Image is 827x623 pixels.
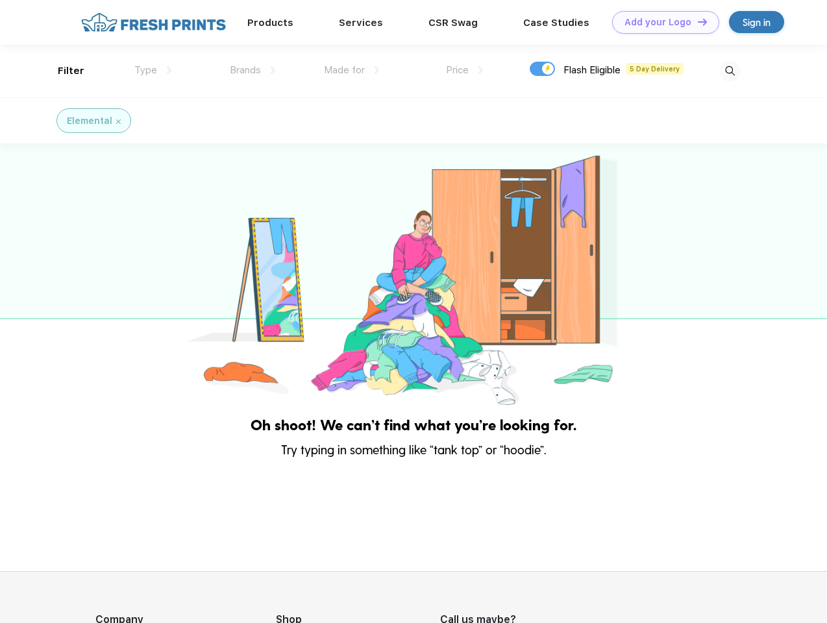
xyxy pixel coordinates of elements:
img: desktop_search.svg [719,60,741,82]
img: fo%20logo%202.webp [77,11,230,34]
a: Services [339,17,383,29]
img: filter_cancel.svg [116,119,121,124]
span: Brands [230,64,261,76]
span: Type [134,64,157,76]
img: dropdown.png [271,66,275,74]
img: DT [698,18,707,25]
a: CSR Swag [428,17,478,29]
img: dropdown.png [478,66,483,74]
span: 5 Day Delivery [626,63,684,75]
span: Flash Eligible [563,64,621,76]
div: Elemental [67,114,112,128]
div: Add your Logo [624,17,691,28]
a: Sign in [729,11,784,33]
span: Price [446,64,469,76]
a: Products [247,17,293,29]
img: dropdown.png [167,66,171,74]
span: Made for [324,64,365,76]
img: dropdown.png [375,66,379,74]
div: Sign in [743,15,771,30]
div: Filter [58,64,84,79]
